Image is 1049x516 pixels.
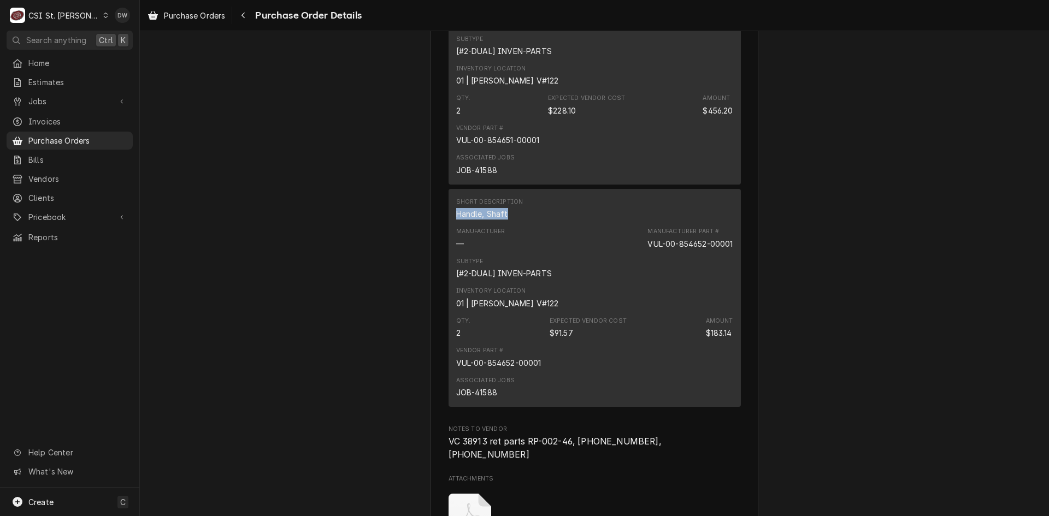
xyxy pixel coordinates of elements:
[28,96,111,107] span: Jobs
[706,317,733,325] div: Amount
[548,94,625,103] div: Expected Vendor Cost
[10,8,25,23] div: CSI St. Louis's Avatar
[456,198,523,206] div: Short Description
[10,8,25,23] div: C
[706,327,732,339] div: Amount
[456,134,540,146] div: VUL-00-854651-00001
[456,287,559,309] div: Inventory Location
[7,132,133,150] a: Purchase Orders
[456,94,471,116] div: Quantity
[456,387,497,398] div: JOB-41588
[456,257,484,266] div: Subtype
[456,45,552,57] div: Subtype
[703,105,733,116] div: Amount
[449,435,741,461] span: Notes to Vendor
[456,35,484,44] div: Subtype
[28,135,127,146] span: Purchase Orders
[121,34,126,46] span: K
[456,268,552,279] div: Subtype
[456,317,471,339] div: Quantity
[28,76,127,88] span: Estimates
[164,10,225,21] span: Purchase Orders
[449,425,741,461] div: Notes to Vendor
[456,317,471,325] div: Qty.
[456,35,552,57] div: Subtype
[456,75,559,86] div: Inventory Location
[456,257,552,279] div: Subtype
[449,189,741,406] div: Line Item
[647,227,733,249] div: Part Number
[28,211,111,223] span: Pricebook
[550,317,627,339] div: Expected Vendor Cost
[456,227,505,249] div: Manufacturer
[28,497,54,507] span: Create
[456,346,504,355] div: Vendor Part #
[456,198,523,220] div: Short Description
[550,317,627,325] div: Expected Vendor Cost
[252,8,362,23] span: Purchase Order Details
[28,173,127,185] span: Vendors
[456,327,461,339] div: Quantity
[7,54,133,72] a: Home
[28,466,126,477] span: What's New
[456,124,504,133] div: Vendor Part #
[456,357,541,369] div: VUL-00-854652-00001
[456,105,461,116] div: Quantity
[703,94,730,103] div: Amount
[550,327,573,339] div: Expected Vendor Cost
[456,298,559,309] div: Inventory Location
[7,228,133,246] a: Reports
[7,208,133,226] a: Go to Pricebook
[115,8,130,23] div: DW
[7,31,133,50] button: Search anythingCtrlK
[456,208,508,220] div: Short Description
[7,189,133,207] a: Clients
[28,57,127,69] span: Home
[647,238,733,250] div: Part Number
[28,447,126,458] span: Help Center
[7,151,133,169] a: Bills
[456,287,526,295] div: Inventory Location
[647,227,719,236] div: Manufacturer Part #
[115,8,130,23] div: Dyane Weber's Avatar
[234,7,252,24] button: Navigate back
[456,227,505,236] div: Manufacturer
[99,34,113,46] span: Ctrl
[28,232,127,243] span: Reports
[7,462,133,481] a: Go to What's New
[120,496,126,508] span: C
[456,94,471,103] div: Qty.
[449,436,664,460] span: VC 38913 ret parts RP-002-46, [PHONE_NUMBER], [PHONE_NUMBER]
[7,112,133,131] a: Invoices
[456,153,515,162] div: Associated Jobs
[7,73,133,91] a: Estimates
[703,94,733,116] div: Amount
[7,92,133,110] a: Go to Jobs
[7,443,133,461] a: Go to Help Center
[456,376,515,385] div: Associated Jobs
[28,192,127,204] span: Clients
[26,34,86,46] span: Search anything
[456,64,559,86] div: Inventory Location
[548,94,625,116] div: Expected Vendor Cost
[548,105,576,116] div: Expected Vendor Cost
[706,317,733,339] div: Amount
[449,425,741,434] span: Notes to Vendor
[449,475,741,483] span: Attachments
[456,238,464,250] div: Manufacturer
[456,164,497,176] div: JOB-41588
[28,116,127,127] span: Invoices
[28,154,127,165] span: Bills
[456,64,526,73] div: Inventory Location
[7,170,133,188] a: Vendors
[143,7,229,25] a: Purchase Orders
[28,10,99,21] div: CSI St. [PERSON_NAME]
